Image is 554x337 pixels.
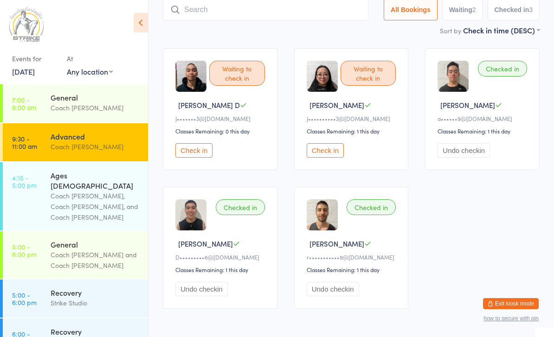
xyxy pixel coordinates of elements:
[483,315,539,322] button: how to secure with pin
[3,162,148,230] a: 4:15 -5:00 pmAges [DEMOGRAPHIC_DATA]Coach [PERSON_NAME], Coach [PERSON_NAME], and Coach [PERSON_N...
[309,239,364,248] span: [PERSON_NAME]
[175,282,228,296] button: Undo checkin
[529,6,533,13] div: 3
[175,143,213,158] button: Check in
[175,127,268,135] div: Classes Remaining: 0 this day
[67,51,113,66] div: At
[51,239,140,249] div: General
[438,127,530,135] div: Classes Remaining: 1 this day
[51,170,140,191] div: Ages [DEMOGRAPHIC_DATA]
[309,100,364,110] span: [PERSON_NAME]
[478,61,527,76] div: Checked in
[175,266,268,273] div: Classes Remaining: 1 this day
[175,199,206,230] img: image1704693940.png
[175,253,268,261] div: D•••••••••6@[DOMAIN_NAME]
[12,174,37,189] time: 4:15 - 5:00 pm
[178,239,233,248] span: [PERSON_NAME]
[438,143,490,158] button: Undo checkin
[51,131,140,141] div: Advanced
[12,96,36,111] time: 7:00 - 8:00 am
[483,298,539,309] button: Exit kiosk mode
[3,280,148,318] a: 5:00 -6:00 pmRecoveryStrike Studio
[51,102,140,113] div: Coach [PERSON_NAME]
[438,61,469,92] img: image1703225102.png
[3,123,148,161] a: 9:30 -11:00 amAdvancedCoach [PERSON_NAME]
[216,199,265,215] div: Checked in
[9,7,44,42] img: Strike Studio
[341,61,396,86] div: Waiting to check in
[307,127,399,135] div: Classes Remaining: 1 this day
[472,6,476,13] div: 2
[307,253,399,261] div: r•••••••••••9@[DOMAIN_NAME]
[307,266,399,273] div: Classes Remaining: 1 this day
[178,100,240,110] span: [PERSON_NAME] D
[440,100,495,110] span: [PERSON_NAME]
[307,61,338,92] img: image1724060412.png
[307,143,344,158] button: Check in
[209,61,265,86] div: Waiting to check in
[3,84,148,122] a: 7:00 -8:00 amGeneralCoach [PERSON_NAME]
[440,26,461,35] label: Sort by
[347,199,396,215] div: Checked in
[51,191,140,223] div: Coach [PERSON_NAME], Coach [PERSON_NAME], and Coach [PERSON_NAME]
[12,135,37,150] time: 9:30 - 11:00 am
[175,114,268,122] div: J•••••••3@[DOMAIN_NAME]
[51,92,140,102] div: General
[175,61,206,92] img: image1718609087.png
[12,51,58,66] div: Events for
[307,282,359,296] button: Undo checkin
[307,199,338,230] img: image1704956191.png
[12,291,37,306] time: 5:00 - 6:00 pm
[67,66,113,76] div: Any location
[12,66,35,76] a: [DATE]
[3,231,148,279] a: 5:00 -6:00 pmGeneralCoach [PERSON_NAME] and Coach [PERSON_NAME]
[307,114,399,122] div: J••••••••••3@[DOMAIN_NAME]
[438,114,530,122] div: a••••••9@[DOMAIN_NAME]
[51,298,140,308] div: Strike Studio
[51,249,140,271] div: Coach [PERSON_NAME] and Coach [PERSON_NAME]
[51,326,140,337] div: Recovery
[463,25,540,35] div: Check in time (DESC)
[51,141,140,152] div: Coach [PERSON_NAME]
[51,287,140,298] div: Recovery
[12,243,37,258] time: 5:00 - 6:00 pm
